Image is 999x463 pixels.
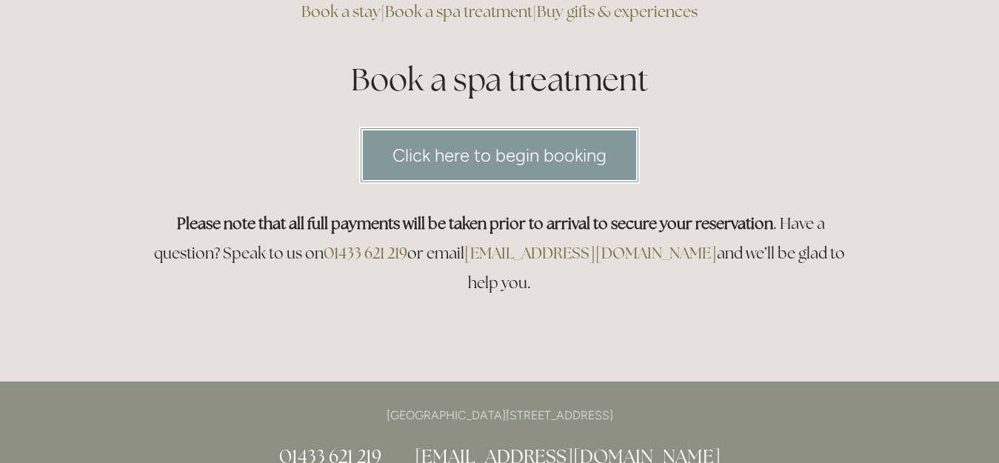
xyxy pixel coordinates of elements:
a: 01433 621 219 [324,243,407,263]
a: [EMAIL_ADDRESS][DOMAIN_NAME] [464,243,717,263]
h3: . Have a question? Speak to us on or email and we’ll be glad to help you. [146,209,854,298]
h1: Book a spa treatment [146,58,854,101]
strong: Please note that all full payments will be taken prior to arrival to secure your reservation [177,213,773,233]
a: Buy gifts & experiences [537,1,698,21]
a: Book a stay [301,1,381,21]
p: [GEOGRAPHIC_DATA][STREET_ADDRESS] [146,405,854,425]
a: Click here to begin booking [359,127,640,184]
a: Book a spa treatment [385,1,532,21]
